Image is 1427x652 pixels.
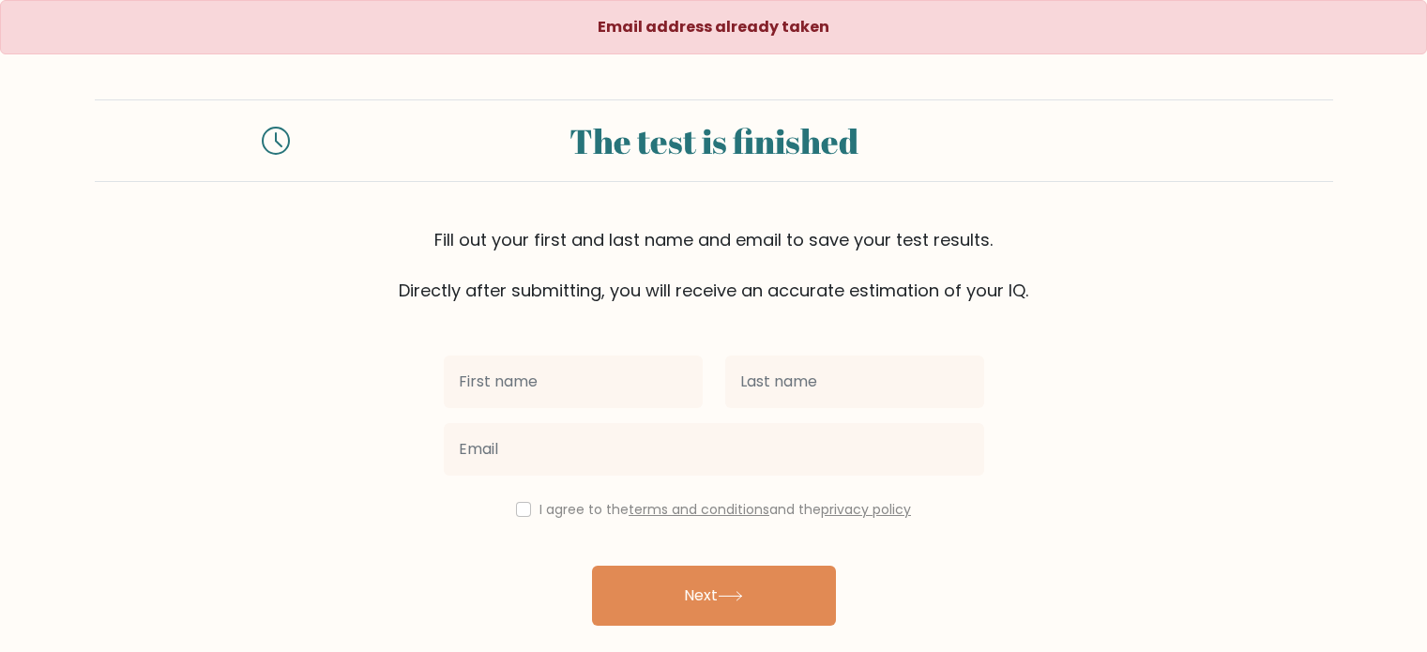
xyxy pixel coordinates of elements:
[821,500,911,519] a: privacy policy
[725,356,984,408] input: Last name
[539,500,911,519] label: I agree to the and the
[629,500,769,519] a: terms and conditions
[444,356,703,408] input: First name
[592,566,836,626] button: Next
[95,227,1333,303] div: Fill out your first and last name and email to save your test results. Directly after submitting,...
[598,16,829,38] strong: Email address already taken
[444,423,984,476] input: Email
[312,115,1116,166] div: The test is finished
